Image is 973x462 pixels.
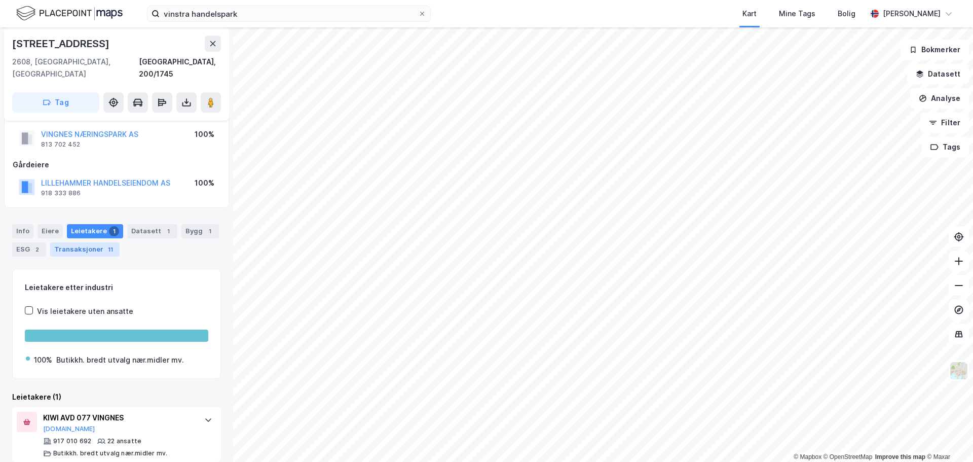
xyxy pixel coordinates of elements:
[12,56,139,80] div: 2608, [GEOGRAPHIC_DATA], [GEOGRAPHIC_DATA]
[163,226,173,236] div: 1
[205,226,215,236] div: 1
[32,244,42,255] div: 2
[37,305,133,317] div: Vis leietakere uten ansatte
[12,242,46,257] div: ESG
[195,177,214,189] div: 100%
[34,354,52,366] div: 100%
[922,413,973,462] iframe: Chat Widget
[25,281,208,294] div: Leietakere etter industri
[12,391,221,403] div: Leietakere (1)
[949,361,968,380] img: Z
[181,224,219,238] div: Bygg
[794,453,821,460] a: Mapbox
[105,244,116,255] div: 11
[41,140,80,149] div: 813 702 452
[824,453,873,460] a: OpenStreetMap
[160,6,418,21] input: Søk på adresse, matrikkel, gårdeiere, leietakere eller personer
[56,354,184,366] div: Butikkh. bredt utvalg nær.midler mv.
[742,8,757,20] div: Kart
[127,224,177,238] div: Datasett
[139,56,221,80] div: [GEOGRAPHIC_DATA], 200/1745
[901,40,969,60] button: Bokmerker
[875,453,925,460] a: Improve this map
[38,224,63,238] div: Eiere
[13,159,220,171] div: Gårdeiere
[109,226,119,236] div: 1
[922,137,969,157] button: Tags
[195,128,214,140] div: 100%
[50,242,120,257] div: Transaksjoner
[53,437,91,445] div: 917 010 692
[43,425,95,433] button: [DOMAIN_NAME]
[779,8,815,20] div: Mine Tags
[16,5,123,22] img: logo.f888ab2527a4732fd821a326f86c7f29.svg
[883,8,941,20] div: [PERSON_NAME]
[43,412,194,424] div: KIWI AVD 077 VINGNES
[920,113,969,133] button: Filter
[53,449,167,457] div: Butikkh. bredt utvalg nær.midler mv.
[107,437,141,445] div: 22 ansatte
[910,88,969,109] button: Analyse
[12,35,111,52] div: [STREET_ADDRESS]
[907,64,969,84] button: Datasett
[12,224,33,238] div: Info
[12,92,99,113] button: Tag
[67,224,123,238] div: Leietakere
[41,189,81,197] div: 918 333 886
[838,8,855,20] div: Bolig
